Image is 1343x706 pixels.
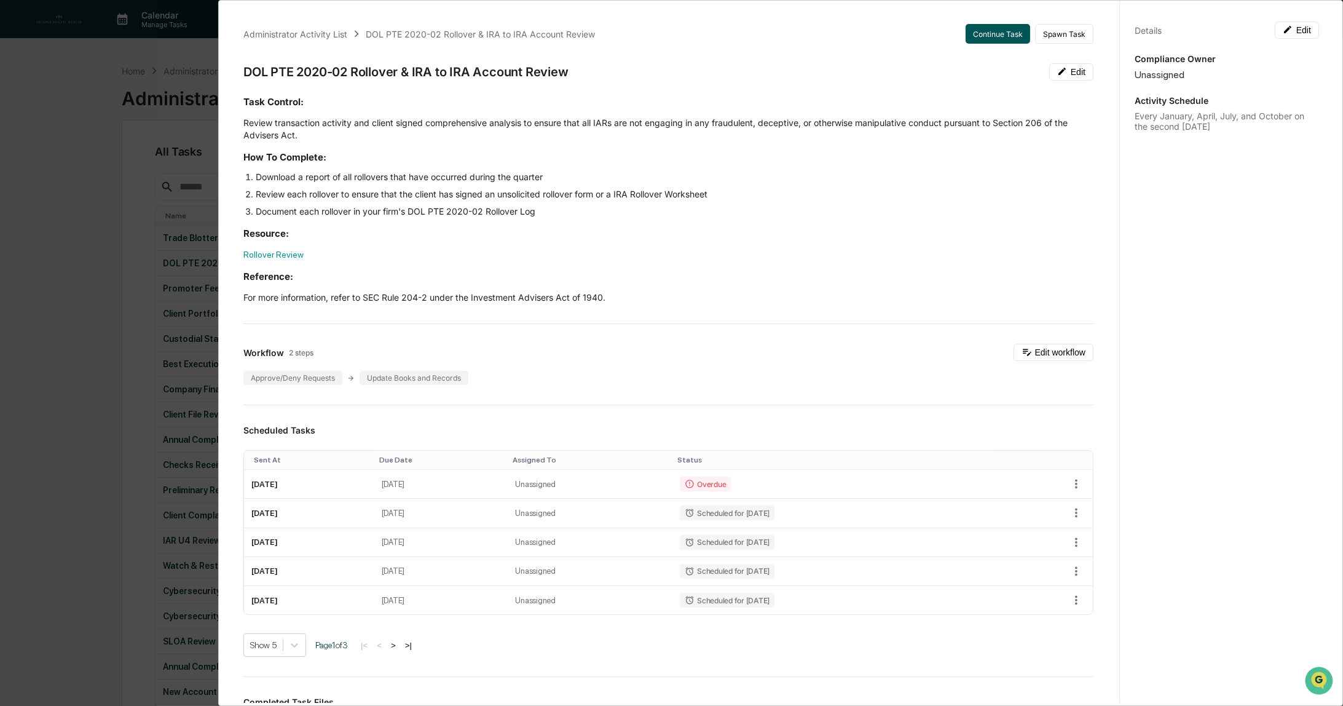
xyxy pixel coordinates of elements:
span: 2 steps [289,348,313,357]
span: Preclearance [25,154,79,167]
button: < [373,640,385,651]
p: How can we help? [12,25,224,45]
div: Every January, April, July, and October on the second [DATE] [1135,111,1319,132]
p: For more information, refer to SEC Rule 204-2 under the Investment Advisers Act of 1940. [243,292,1093,304]
td: [DATE] [244,557,374,586]
span: Workflow [243,347,284,358]
td: [DATE] [374,499,508,528]
p: Compliance Owner [1135,54,1319,64]
li: Review each rollover to ensure that the client has signed an unsolicited rollover form or a IRA R... [256,188,1093,200]
button: > [387,640,400,651]
td: [DATE] [374,528,508,557]
button: Edit [1275,22,1319,39]
td: Unassigned [508,499,672,528]
div: Scheduled for [DATE] [680,564,774,579]
div: 🗄️ [89,156,99,165]
div: We're available if you need us! [42,106,156,116]
span: Data Lookup [25,178,77,190]
div: Scheduled for [DATE] [680,535,774,550]
td: Unassigned [508,470,672,499]
p: Review transaction activity and client signed comprehensive analysis to ensure that all IARs are ... [243,117,1093,141]
div: DOL PTE 2020-02 Rollover & IRA to IRA Account Review [243,65,569,79]
a: 🗄️Attestations [84,149,157,172]
td: [DATE] [244,499,374,528]
td: [DATE] [244,528,374,557]
div: Toggle SortBy [254,456,369,464]
span: Attestations [101,154,152,167]
a: Powered byPylon [87,207,149,217]
div: Toggle SortBy [677,456,990,464]
td: [DATE] [244,470,374,499]
p: Activity Schedule [1135,95,1319,106]
li: Download a report of all rollovers that have occurred during the quarter [256,171,1093,183]
li: Document each rollover in your firm's DOL PTE 2020-02 Rollover Log [256,205,1093,218]
button: Continue Task [966,24,1030,44]
div: DOL PTE 2020-02 Rollover & IRA to IRA Account Review [366,29,595,39]
div: Scheduled for [DATE] [680,593,774,608]
button: |< [357,640,371,651]
span: Page 1 of 3 [315,640,348,650]
a: 🖐️Preclearance [7,149,84,172]
div: 🖐️ [12,156,22,165]
td: [DATE] [244,586,374,614]
button: Edit workflow [1014,344,1093,361]
td: [DATE] [374,586,508,614]
td: [DATE] [374,557,508,586]
div: Approve/Deny Requests [243,371,342,385]
strong: How To Complete: [243,151,326,163]
div: Overdue [680,477,731,491]
div: Administrator Activity List [243,29,347,39]
td: Unassigned [508,557,672,586]
td: [DATE] [374,470,508,499]
td: Unassigned [508,586,672,614]
span: Pylon [122,208,149,217]
div: Toggle SortBy [513,456,668,464]
button: Edit [1049,63,1093,81]
button: >| [401,640,416,651]
div: Update Books and Records [360,371,468,385]
strong: Reference: [243,271,293,282]
div: Details [1135,25,1162,36]
h3: Scheduled Tasks [243,425,1093,435]
div: Scheduled for [DATE] [680,506,774,520]
td: Unassigned [508,528,672,557]
img: 1746055101610-c473b297-6a78-478c-a979-82029cc54cd1 [12,93,34,116]
a: 🔎Data Lookup [7,173,82,195]
strong: Resource: [243,228,289,239]
div: Unassigned [1135,69,1319,81]
iframe: Open customer support [1304,665,1337,699]
strong: Task Control: [243,96,304,108]
button: Spawn Task [1035,24,1093,44]
div: 🔎 [12,179,22,189]
div: Toggle SortBy [379,456,503,464]
button: Start new chat [209,97,224,112]
a: Rollover Review [243,250,304,260]
div: Start new chat [42,93,202,106]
